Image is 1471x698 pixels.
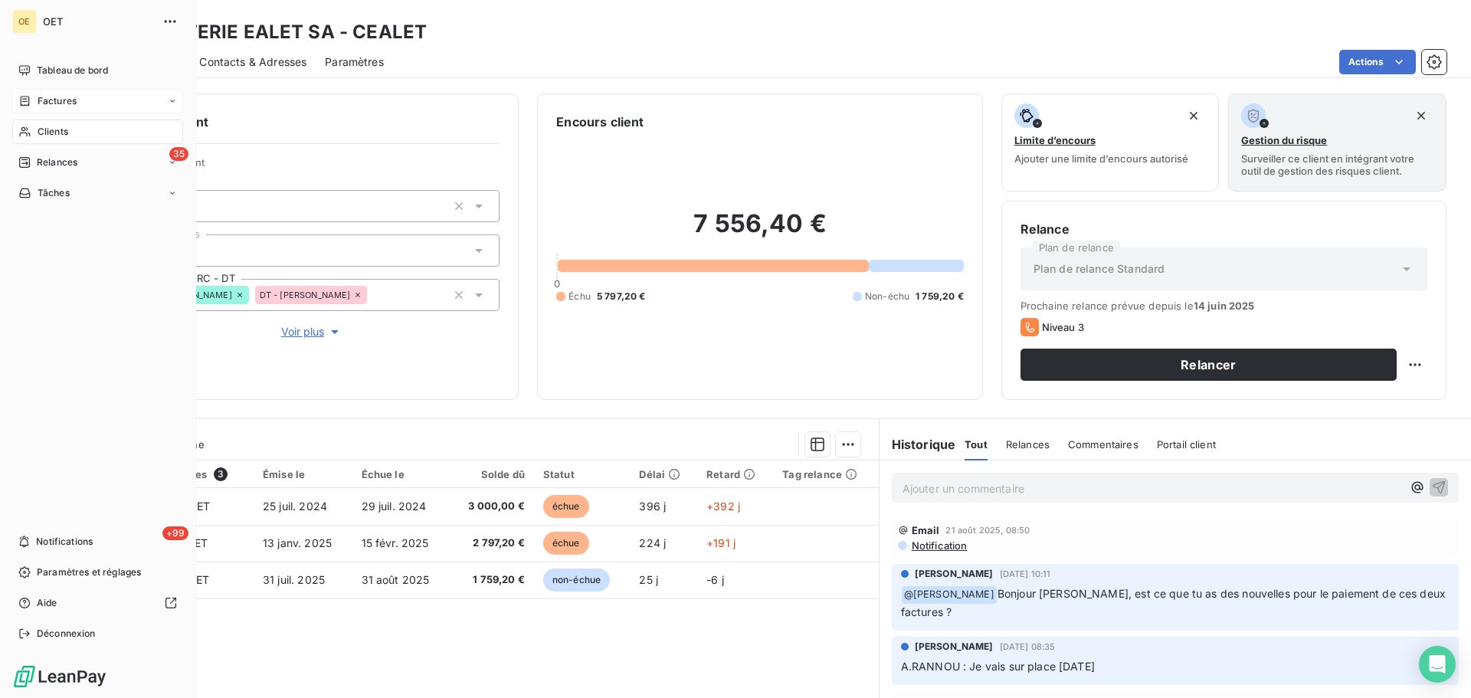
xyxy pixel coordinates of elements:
span: Tableau de bord [37,64,108,77]
span: +191 j [706,536,735,549]
span: échue [543,495,589,518]
a: Factures [12,89,183,113]
span: 31 juil. 2025 [263,573,325,586]
span: 396 j [639,500,666,513]
span: 0 [554,277,560,290]
span: Factures [38,94,77,108]
span: Paramètres [325,54,384,70]
span: OET [43,15,153,28]
h2: 7 556,40 € [556,208,963,254]
span: Gestion du risque [1241,134,1327,146]
span: Notification [910,539,968,552]
span: 35 [169,147,188,161]
span: Bonjour [PERSON_NAME], est ce que tu as des nouvelles pour le paiement de ces deux factures ? [901,587,1450,618]
span: @ [PERSON_NAME] [902,586,997,604]
span: [PERSON_NAME] [915,567,994,581]
span: 2 797,20 € [459,536,525,551]
span: Notifications [36,535,93,549]
span: 29 juil. 2024 [362,500,427,513]
button: Relancer [1021,349,1397,381]
span: 5 797,20 € [597,290,646,303]
span: Prochaine relance prévue depuis le [1021,300,1427,312]
span: 15 févr. 2025 [362,536,429,549]
button: Actions [1339,50,1416,74]
div: Échue le [362,468,441,480]
span: -6 j [706,573,724,586]
span: 25 juil. 2024 [263,500,327,513]
span: 14 juin 2025 [1194,300,1255,312]
span: 25 j [639,573,658,586]
img: Logo LeanPay [12,664,107,689]
a: Clients [12,120,183,144]
h3: MINOTERIE EALET SA - CEALET [135,18,427,46]
span: Plan de relance Standard [1034,261,1165,277]
span: Niveau 3 [1042,321,1084,333]
span: Propriétés Client [123,156,500,178]
h6: Informations client [93,113,500,131]
span: Surveiller ce client en intégrant votre outil de gestion des risques client. [1241,152,1433,177]
span: 31 août 2025 [362,573,430,586]
span: 224 j [639,536,666,549]
span: Relances [37,156,77,169]
div: Émise le [263,468,343,480]
span: Déconnexion [37,627,96,641]
span: Voir plus [281,324,342,339]
div: Solde dû [459,468,525,480]
h6: Historique [880,435,956,454]
a: Tableau de bord [12,58,183,83]
span: Paramètres et réglages [37,565,141,579]
span: Échu [568,290,591,303]
a: Paramètres et réglages [12,560,183,585]
span: +392 j [706,500,740,513]
span: Tout [965,438,988,451]
span: [PERSON_NAME] [915,640,994,654]
span: non-échue [543,569,610,591]
h6: Relance [1021,220,1427,238]
span: 3 [214,467,228,481]
span: +99 [162,526,188,540]
span: 1 759,20 € [459,572,525,588]
span: Limite d’encours [1014,134,1096,146]
span: Contacts & Adresses [199,54,306,70]
span: Relances [1006,438,1050,451]
div: Open Intercom Messenger [1419,646,1456,683]
h6: Encours client [556,113,644,131]
span: Clients [38,125,68,139]
a: 35Relances [12,150,183,175]
span: Aide [37,596,57,610]
div: Retard [706,468,764,480]
span: Email [912,524,940,536]
span: Tâches [38,186,70,200]
div: OE [12,9,37,34]
div: Délai [639,468,688,480]
span: Commentaires [1068,438,1138,451]
span: 3 000,00 € [459,499,525,514]
span: DT - [PERSON_NAME] [260,290,351,300]
input: Ajouter une valeur [367,288,379,302]
a: Tâches [12,181,183,205]
button: Limite d’encoursAjouter une limite d’encours autorisé [1001,93,1220,192]
button: Gestion du risqueSurveiller ce client en intégrant votre outil de gestion des risques client. [1228,93,1446,192]
div: Tag relance [782,468,869,480]
span: 1 759,20 € [916,290,964,303]
div: Statut [543,468,621,480]
span: [DATE] 10:11 [1000,569,1051,578]
span: 21 août 2025, 08:50 [945,526,1030,535]
span: [DATE] 08:35 [1000,642,1056,651]
span: 13 janv. 2025 [263,536,332,549]
span: échue [543,532,589,555]
span: Portail client [1157,438,1216,451]
a: Aide [12,591,183,615]
span: Ajouter une limite d’encours autorisé [1014,152,1188,165]
span: Non-échu [865,290,909,303]
span: A.RANNOU : Je vais sur place [DATE] [901,660,1095,673]
button: Voir plus [123,323,500,340]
